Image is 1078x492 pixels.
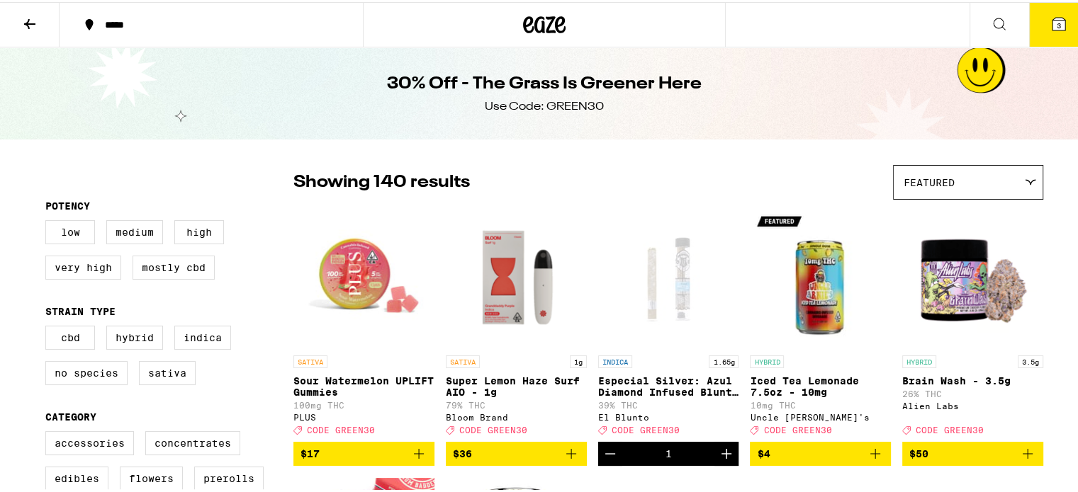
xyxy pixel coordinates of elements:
[902,399,1043,408] div: Alien Labs
[446,399,587,408] p: 79% THC
[1057,19,1061,28] span: 3
[570,353,587,366] p: 1g
[293,440,434,464] button: Add to bag
[485,97,604,113] div: Use Code: GREEN30
[45,253,121,278] label: Very High
[293,205,434,440] a: Open page for Sour Watermelon UPLIFT Gummies from PLUS
[45,359,128,383] label: No Species
[45,409,96,421] legend: Category
[598,353,632,366] p: INDICA
[45,304,116,315] legend: Strain Type
[714,440,739,464] button: Increment
[750,373,891,396] p: Iced Tea Lemonade 7.5oz - 10mg
[293,373,434,396] p: Sour Watermelon UPLIFT Gummies
[909,446,928,457] span: $50
[902,373,1043,384] p: Brain Wash - 3.5g
[750,205,891,440] a: Open page for Iced Tea Lemonade 7.5oz - 10mg from Uncle Arnie's
[45,429,134,453] label: Accessories
[916,423,984,433] span: CODE GREEN30
[902,440,1043,464] button: Add to bag
[293,411,434,420] div: PLUS
[446,411,587,420] div: Bloom Brand
[453,446,472,457] span: $36
[45,198,90,210] legend: Potency
[750,440,891,464] button: Add to bag
[307,423,375,433] span: CODE GREEN30
[612,423,680,433] span: CODE GREEN30
[446,440,587,464] button: Add to bag
[446,373,587,396] p: Super Lemon Haze Surf AIO - 1g
[387,70,702,94] h1: 30% Off - The Grass Is Greener Here
[301,446,320,457] span: $17
[750,205,891,346] img: Uncle Arnie's - Iced Tea Lemonade 7.5oz - 10mg
[446,205,587,346] img: Bloom Brand - Super Lemon Haze Surf AIO - 1g
[598,373,739,396] p: Especial Silver: Azul Diamond Infused Blunt - 1.65g
[133,253,215,278] label: Mostly CBD
[446,353,480,366] p: SATIVA
[293,205,434,346] img: PLUS - Sour Watermelon UPLIFT Gummies
[904,175,955,186] span: Featured
[293,168,470,193] p: Showing 140 results
[598,440,622,464] button: Decrement
[598,205,739,440] a: Open page for Especial Silver: Azul Diamond Infused Blunt - 1.65g from El Blunto
[750,411,891,420] div: Uncle [PERSON_NAME]'s
[763,423,831,433] span: CODE GREEN30
[106,218,163,242] label: Medium
[902,353,936,366] p: HYBRID
[120,464,183,488] label: Flowers
[194,464,264,488] label: Prerolls
[459,423,527,433] span: CODE GREEN30
[9,10,102,21] span: Hi. Need any help?
[665,446,671,457] div: 1
[174,218,224,242] label: High
[750,353,784,366] p: HYBRID
[446,205,587,440] a: Open page for Super Lemon Haze Surf AIO - 1g from Bloom Brand
[293,399,434,408] p: 100mg THC
[902,205,1043,346] img: Alien Labs - Brain Wash - 3.5g
[757,446,770,457] span: $4
[45,218,95,242] label: Low
[45,324,95,348] label: CBD
[750,399,891,408] p: 10mg THC
[902,387,1043,396] p: 26% THC
[1018,353,1043,366] p: 3.5g
[902,205,1043,440] a: Open page for Brain Wash - 3.5g from Alien Labs
[145,429,240,453] label: Concentrates
[598,411,739,420] div: El Blunto
[174,324,231,348] label: Indica
[709,353,739,366] p: 1.65g
[139,359,196,383] label: Sativa
[106,324,163,348] label: Hybrid
[45,464,108,488] label: Edibles
[598,399,739,408] p: 39% THC
[293,353,327,366] p: SATIVA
